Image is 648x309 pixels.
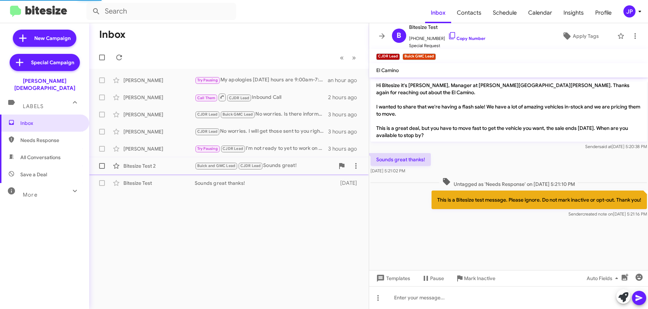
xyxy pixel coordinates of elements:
[416,272,450,285] button: Pause
[23,103,44,110] span: Labels
[123,128,195,135] div: [PERSON_NAME]
[587,272,621,285] span: Auto Fields
[197,146,218,151] span: Try Pausing
[123,162,195,169] div: Bitesize Test 2
[371,79,647,142] p: Hi Bitesize it's [PERSON_NAME], Manager at [PERSON_NAME][GEOGRAPHIC_DATA][PERSON_NAME]. Thanks ag...
[195,93,328,102] div: Inbound Call
[340,53,344,62] span: «
[31,59,74,66] span: Special Campaign
[195,162,335,170] div: Sounds great!
[197,163,236,168] span: Buick and GMC Lead
[240,163,261,168] span: CJDR Lead
[352,53,356,62] span: »
[403,54,436,60] small: Buick GMC Lead
[123,179,195,187] div: Bitesize Test
[223,146,243,151] span: CJDR Lead
[197,78,218,82] span: Try Pausing
[338,179,363,187] div: [DATE]
[197,96,216,100] span: Call Them
[369,272,416,285] button: Templates
[197,129,218,134] span: CJDR Lead
[409,42,485,49] span: Special Request
[581,272,627,285] button: Auto Fields
[223,112,253,117] span: Buick GMC Lead
[409,23,485,31] span: Bitesize Test
[328,94,363,101] div: 2 hours ago
[123,77,195,84] div: [PERSON_NAME]
[328,145,363,152] div: 3 hours ago
[448,36,485,41] a: Copy Number
[197,112,218,117] span: CJDR Lead
[20,171,47,178] span: Save a Deal
[582,211,613,217] span: created note on
[371,168,405,173] span: [DATE] 5:21:02 PM
[617,5,640,17] button: JP
[431,191,647,209] p: This is a Bitesize test message. Please ignore. Do not mark inactive or opt-out. Thank you!
[328,128,363,135] div: 3 hours ago
[376,67,399,74] span: El Camino
[409,31,485,42] span: [PHONE_NUMBER]
[86,3,236,20] input: Search
[229,96,250,100] span: CJDR Lead
[348,50,360,65] button: Next
[99,29,126,40] h1: Inbox
[328,77,363,84] div: an hour ago
[195,76,328,84] div: My apologies [DATE] hours are 9:00am-7:00pm.
[195,110,328,118] div: No worries. Is there information we can help you with?
[487,2,522,23] a: Schedule
[375,272,410,285] span: Templates
[123,94,195,101] div: [PERSON_NAME]
[20,154,61,161] span: All Conversations
[34,35,71,42] span: New Campaign
[590,2,617,23] a: Profile
[451,2,487,23] a: Contacts
[623,5,636,17] div: JP
[23,192,37,198] span: More
[13,30,76,47] a: New Campaign
[425,2,451,23] a: Inbox
[20,120,81,127] span: Inbox
[123,111,195,118] div: [PERSON_NAME]
[20,137,81,144] span: Needs Response
[599,144,611,149] span: said at
[439,177,578,188] span: Untagged as 'Needs Response' on [DATE] 5:21:10 PM
[585,144,647,149] span: Sender [DATE] 5:20:38 PM
[123,145,195,152] div: [PERSON_NAME]
[430,272,444,285] span: Pause
[568,211,647,217] span: Sender [DATE] 5:21:16 PM
[195,127,328,136] div: No worries. I will get those sent to you right away.
[10,54,80,71] a: Special Campaign
[450,272,501,285] button: Mark Inactive
[558,2,590,23] a: Insights
[371,153,431,166] p: Sounds great thanks!
[573,30,599,42] span: Apply Tags
[376,54,400,60] small: CJDR Lead
[522,2,558,23] a: Calendar
[328,111,363,118] div: 3 hours ago
[195,145,328,153] div: I'm not ready to yet to work on a deal
[336,50,360,65] nav: Page navigation example
[397,30,401,41] span: B
[195,179,338,187] div: Sounds great thanks!
[546,30,614,42] button: Apply Tags
[336,50,348,65] button: Previous
[464,272,495,285] span: Mark Inactive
